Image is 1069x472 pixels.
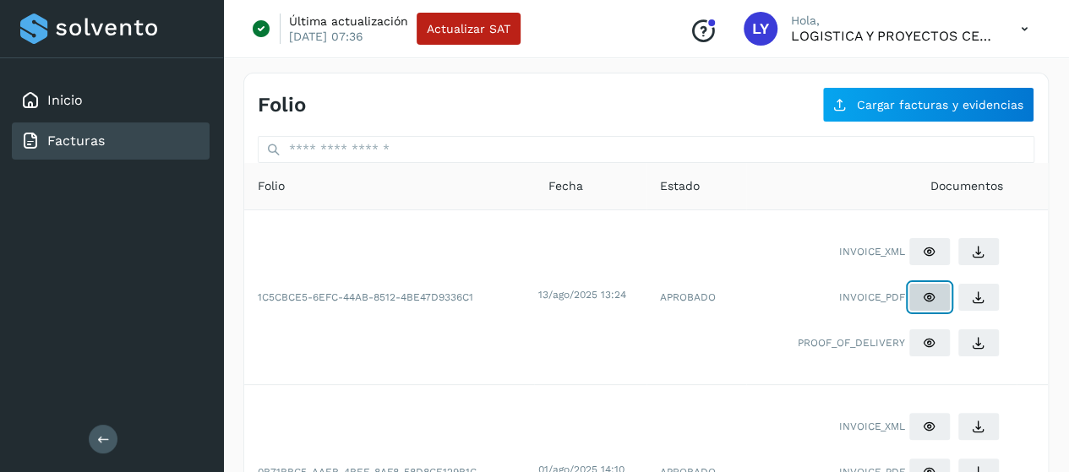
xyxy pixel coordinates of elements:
[791,14,994,28] p: Hola,
[822,87,1034,122] button: Cargar facturas y evidencias
[930,177,1003,195] span: Documentos
[791,28,994,44] p: LOGISTICA Y PROYECTOS CEALCA SA DE CV
[289,29,363,44] p: [DATE] 07:36
[646,210,746,385] td: APROBADO
[12,122,210,160] div: Facturas
[12,82,210,119] div: Inicio
[839,419,905,434] span: INVOICE_XML
[258,177,285,195] span: Folio
[537,287,643,302] div: 13/ago/2025 13:24
[857,99,1023,111] span: Cargar facturas y evidencias
[244,210,534,385] td: 1C5CBCE5-6EFC-44AB-8512-4BE47D9336C1
[47,133,105,149] a: Facturas
[839,244,905,259] span: INVOICE_XML
[839,290,905,305] span: INVOICE_PDF
[258,93,306,117] h4: Folio
[798,335,905,350] span: PROOF_OF_DELIVERY
[427,23,510,35] span: Actualizar SAT
[47,92,83,108] a: Inicio
[548,177,582,195] span: Fecha
[289,14,408,29] p: Última actualización
[417,13,521,45] button: Actualizar SAT
[660,177,700,195] span: Estado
